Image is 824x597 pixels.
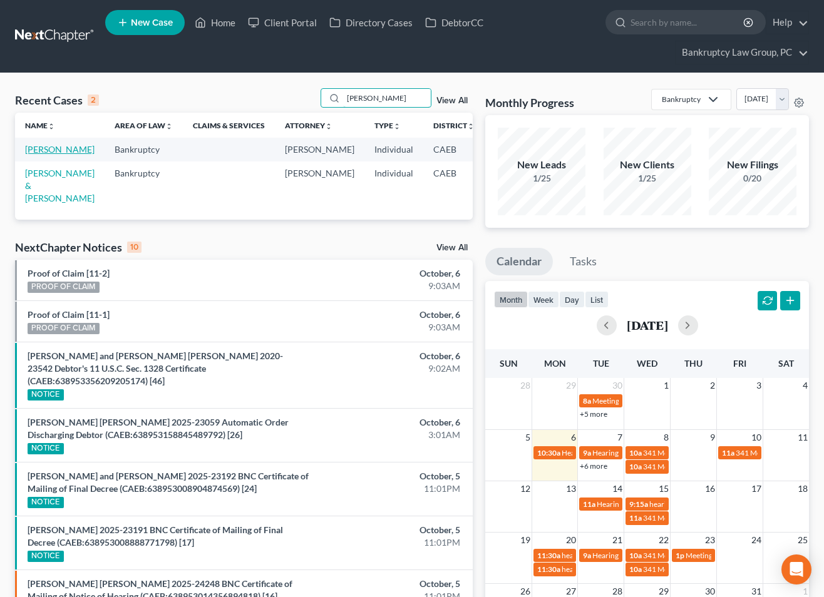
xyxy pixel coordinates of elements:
[275,138,364,161] td: [PERSON_NAME]
[565,378,577,393] span: 29
[25,144,95,155] a: [PERSON_NAME]
[643,564,756,574] span: 341 Meeting for [PERSON_NAME]
[433,121,475,130] a: Districtunfold_more
[781,554,811,584] div: Open Intercom Messenger
[704,533,716,548] span: 23
[519,533,532,548] span: 19
[704,481,716,496] span: 16
[580,461,607,471] a: +6 more
[323,11,419,34] a: Directory Cases
[643,551,816,560] span: 341 Meeting for [PERSON_NAME] [PERSON_NAME]
[519,378,532,393] span: 28
[629,564,642,574] span: 10a
[565,481,577,496] span: 13
[796,430,809,445] span: 11
[275,161,364,210] td: [PERSON_NAME]
[324,429,460,441] div: 3:01AM
[611,378,624,393] span: 30
[28,350,283,386] a: [PERSON_NAME] and [PERSON_NAME] [PERSON_NAME] 2020-23542 Debtor's 11 U.S.C. Sec. 1328 Certificate...
[583,396,591,406] span: 8a
[494,291,528,308] button: month
[28,497,64,508] div: NOTICE
[165,123,173,130] i: unfold_more
[519,481,532,496] span: 12
[28,282,100,293] div: PROOF OF CLAIM
[629,513,642,523] span: 11a
[570,430,577,445] span: 6
[28,524,283,548] a: [PERSON_NAME] 2025-23191 BNC Certificate of Mailing of Final Decree (CAEB:638953008888771798) [17]
[684,358,703,369] span: Thu
[750,430,763,445] span: 10
[565,533,577,548] span: 20
[583,448,591,457] span: 9a
[28,268,110,278] a: Proof of Claim [11-2]
[364,161,423,210] td: Individual
[28,323,100,334] div: PROOF OF CLAIM
[750,481,763,496] span: 17
[597,499,754,509] span: Hearing for [PERSON_NAME] [PERSON_NAME]
[796,481,809,496] span: 18
[611,481,624,496] span: 14
[324,470,460,482] div: October, 5
[324,321,460,334] div: 9:03AM
[498,172,585,185] div: 1/25
[28,309,110,320] a: Proof of Claim [11-1]
[657,533,670,548] span: 22
[766,11,808,34] a: Help
[131,18,173,28] span: New Case
[627,319,668,332] h2: [DATE]
[467,123,475,130] i: unfold_more
[676,551,684,560] span: 1p
[324,524,460,536] div: October, 5
[105,138,183,161] td: Bankruptcy
[324,482,460,495] div: 11:01PM
[105,161,183,210] td: Bankruptcy
[28,417,289,440] a: [PERSON_NAME] [PERSON_NAME] 2025-23059 Automatic Order Discharging Debtor (CAEB:63895315884548979...
[324,350,460,362] div: October, 6
[324,536,460,549] div: 11:01PM
[25,121,55,130] a: Nameunfold_more
[324,280,460,292] div: 9:03AM
[25,168,95,203] a: [PERSON_NAME] & [PERSON_NAME]
[709,430,716,445] span: 9
[324,578,460,590] div: October, 5
[364,138,423,161] td: Individual
[709,172,796,185] div: 0/20
[324,267,460,280] div: October, 6
[15,93,99,108] div: Recent Cases
[28,551,64,562] div: NOTICE
[755,378,763,393] span: 3
[115,121,173,130] a: Area of Lawunfold_more
[616,430,624,445] span: 7
[592,448,690,457] span: Hearing for [PERSON_NAME]
[662,378,670,393] span: 1
[500,358,518,369] span: Sun
[324,309,460,321] div: October, 6
[604,172,691,185] div: 1/25
[580,409,607,419] a: +5 more
[796,533,809,548] span: 25
[324,362,460,375] div: 9:02AM
[544,358,566,369] span: Mon
[629,551,642,560] span: 10a
[657,481,670,496] span: 15
[188,11,242,34] a: Home
[592,551,764,560] span: Hearing for [PERSON_NAME] and [PERSON_NAME]
[709,378,716,393] span: 2
[524,430,532,445] span: 5
[28,443,64,454] div: NOTICE
[562,564,658,574] span: hearing for [PERSON_NAME]
[285,121,332,130] a: Attorneyunfold_more
[183,113,275,138] th: Claims & Services
[436,243,468,252] a: View All
[733,358,746,369] span: Fri
[709,158,796,172] div: New Filings
[662,430,670,445] span: 8
[604,158,691,172] div: New Clients
[537,448,560,457] span: 10:30a
[643,513,756,523] span: 341 Meeting for [PERSON_NAME]
[801,378,809,393] span: 4
[88,94,99,106] div: 2
[343,89,431,107] input: Search by name...
[393,123,401,130] i: unfold_more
